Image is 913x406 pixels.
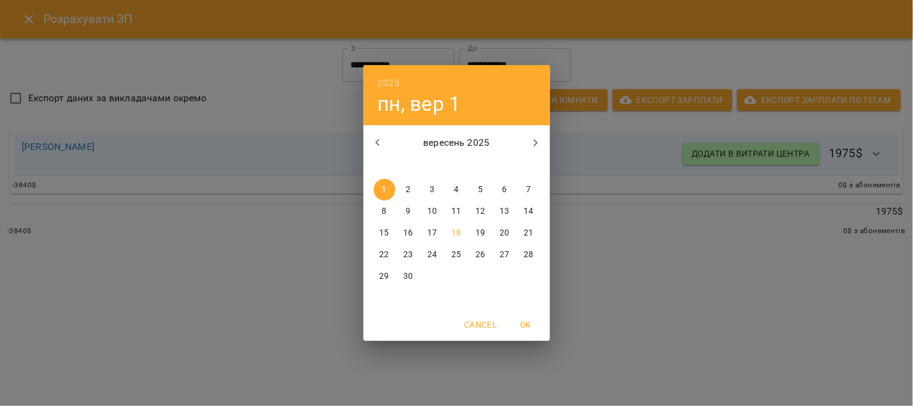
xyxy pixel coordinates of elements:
[494,201,516,222] button: 13
[524,227,533,239] p: 21
[398,161,419,173] span: вт
[451,205,461,217] p: 11
[459,314,501,336] button: Cancel
[494,222,516,244] button: 20
[382,205,386,217] p: 8
[518,179,540,201] button: 7
[526,184,531,196] p: 7
[374,244,395,266] button: 22
[379,227,389,239] p: 15
[500,205,509,217] p: 13
[451,227,461,239] p: 18
[403,227,413,239] p: 16
[422,244,444,266] button: 24
[379,249,389,261] p: 22
[494,179,516,201] button: 6
[518,244,540,266] button: 28
[374,161,395,173] span: пн
[430,184,435,196] p: 3
[475,249,485,261] p: 26
[398,201,419,222] button: 9
[518,201,540,222] button: 14
[427,249,437,261] p: 24
[378,92,461,116] button: пн, вер 1
[446,201,468,222] button: 11
[374,179,395,201] button: 1
[446,222,468,244] button: 18
[502,184,507,196] p: 6
[446,244,468,266] button: 25
[500,227,509,239] p: 20
[379,270,389,283] p: 29
[374,222,395,244] button: 15
[475,227,485,239] p: 19
[398,244,419,266] button: 23
[524,249,533,261] p: 28
[378,75,400,92] button: 2025
[374,201,395,222] button: 8
[470,161,492,173] span: пт
[403,249,413,261] p: 23
[470,222,492,244] button: 19
[475,205,485,217] p: 12
[524,205,533,217] p: 14
[512,317,540,332] span: OK
[382,184,386,196] p: 1
[422,201,444,222] button: 10
[507,314,545,336] button: OK
[470,201,492,222] button: 12
[398,179,419,201] button: 2
[454,184,459,196] p: 4
[446,161,468,173] span: чт
[518,222,540,244] button: 21
[422,222,444,244] button: 17
[406,184,410,196] p: 2
[427,227,437,239] p: 17
[398,222,419,244] button: 16
[446,179,468,201] button: 4
[398,266,419,287] button: 30
[422,161,444,173] span: ср
[427,205,437,217] p: 10
[470,244,492,266] button: 26
[494,244,516,266] button: 27
[451,249,461,261] p: 25
[464,317,497,332] span: Cancel
[494,161,516,173] span: сб
[518,161,540,173] span: нд
[478,184,483,196] p: 5
[470,179,492,201] button: 5
[500,249,509,261] p: 27
[392,136,521,150] p: вересень 2025
[403,270,413,283] p: 30
[374,266,395,287] button: 29
[406,205,410,217] p: 9
[422,179,444,201] button: 3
